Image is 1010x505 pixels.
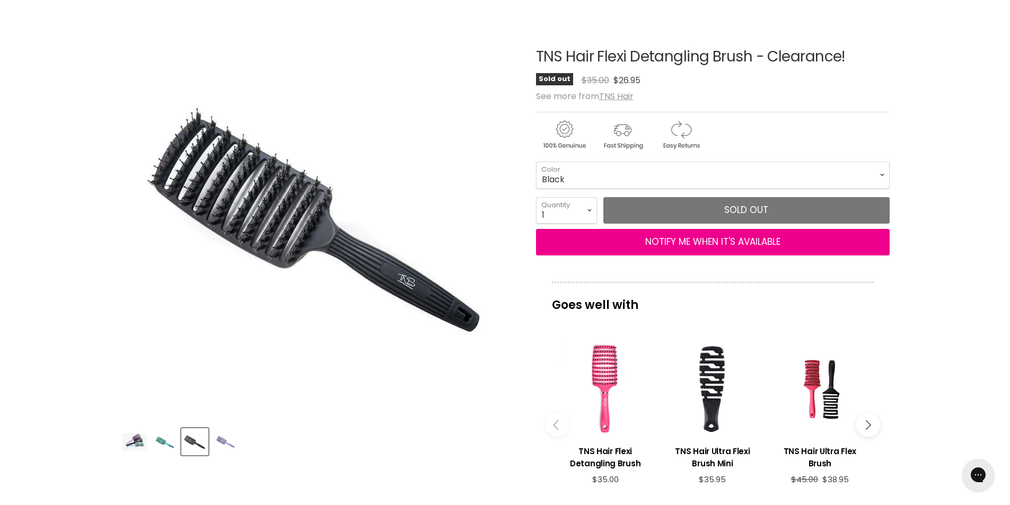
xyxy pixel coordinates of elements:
span: $35.00 [592,474,619,485]
iframe: Gorgias live chat messenger [957,455,999,494]
button: TNS Hair Flexi Detangling Brush - Clearance! [121,428,148,455]
h1: TNS Hair Flexi Detangling Brush - Clearance! [536,49,890,65]
span: Sold out [536,73,573,85]
span: Sold out [724,203,768,216]
a: View product:TNS Hair Flexi Detangling Brush [557,437,654,475]
img: TNS Hair Flexi Detangling Brush - Clearance! [213,433,238,450]
span: $35.00 [582,74,609,86]
a: TNS Hair [599,90,634,102]
a: View product:TNS Hair Ultra Flexi Brush Mini [664,437,761,475]
button: TNS Hair Flexi Detangling Brush - Clearance! [181,428,208,455]
span: $35.95 [699,474,726,485]
button: NOTIFY ME WHEN IT'S AVAILABLE [536,229,890,255]
h3: TNS Hair Ultra Flexi Brush Mini [664,445,761,469]
button: TNS Hair Flexi Detangling Brush - Clearance! [212,428,239,455]
span: $38.95 [822,474,849,485]
a: View product:TNS Hair Ultra Flex Brush [771,437,868,475]
img: genuine.gif [536,119,592,151]
img: TNS Hair Flexi Detangling Brush - Clearance! [182,433,207,450]
h3: TNS Hair Ultra Flex Brush [771,445,868,469]
h3: TNS Hair Flexi Detangling Brush [557,445,654,469]
div: TNS Hair Flexi Detangling Brush - Clearance! image. Click or Scroll to Zoom. [121,22,517,418]
img: TNS Hair Flexi Detangling Brush - Clearance! [122,433,147,450]
img: TNS Hair Flexi Detangling Brush - Clearance! [152,433,177,450]
div: Product thumbnails [119,425,519,455]
select: Quantity [536,197,597,224]
span: See more from [536,90,634,102]
button: TNS Hair Flexi Detangling Brush - Clearance! [151,428,178,455]
p: Goes well with [552,282,874,317]
img: returns.gif [653,119,709,151]
img: TNS Hair Flexi Detangling Brush - Clearance! [121,83,517,357]
span: $26.95 [613,74,640,86]
button: Sold out [603,197,890,224]
span: $45.00 [791,474,818,485]
img: shipping.gif [594,119,651,151]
